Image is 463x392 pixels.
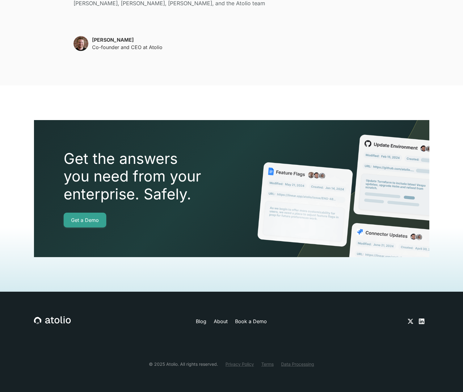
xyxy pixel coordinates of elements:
a: Terms [261,361,274,367]
p: ‍ [74,12,294,20]
a: Book a Demo [235,318,267,325]
a: Blog [196,318,206,325]
div: © 2025 Atolio. All rights reserved. [149,361,218,367]
a: Data Processing [281,361,314,367]
p: Co-founder and CEO at Atolio [92,44,162,51]
a: Get a Demo [64,213,106,227]
a: About [214,318,228,325]
iframe: Chat Widget [432,362,463,392]
a: Privacy Policy [225,361,254,367]
p: [PERSON_NAME] [92,36,162,44]
h2: Get the answers you need from your enterprise. Safely. [64,150,237,203]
